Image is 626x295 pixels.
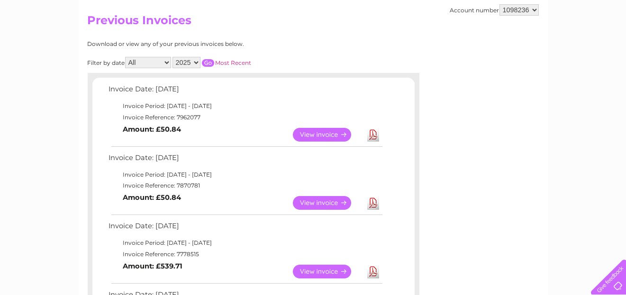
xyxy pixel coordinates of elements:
[293,265,363,278] a: View
[367,196,379,210] a: Download
[107,237,384,249] td: Invoice Period: [DATE] - [DATE]
[595,40,617,47] a: Log out
[563,40,586,47] a: Contact
[123,125,181,134] b: Amount: £50.84
[509,40,538,47] a: Telecoms
[459,40,477,47] a: Water
[123,262,183,270] b: Amount: £539.71
[107,169,384,180] td: Invoice Period: [DATE] - [DATE]
[90,5,537,46] div: Clear Business is a trading name of Verastar Limited (registered in [GEOGRAPHIC_DATA] No. 3667643...
[293,128,363,142] a: View
[107,100,384,112] td: Invoice Period: [DATE] - [DATE]
[216,59,252,66] a: Most Recent
[544,40,557,47] a: Blog
[107,180,384,191] td: Invoice Reference: 7870781
[367,265,379,278] a: Download
[22,25,70,54] img: logo.png
[123,193,181,202] b: Amount: £50.84
[450,4,539,16] div: Account number
[107,220,384,237] td: Invoice Date: [DATE]
[88,41,336,47] div: Download or view any of your previous invoices below.
[107,112,384,123] td: Invoice Reference: 7962077
[107,249,384,260] td: Invoice Reference: 7778515
[483,40,504,47] a: Energy
[293,196,363,210] a: View
[88,14,539,32] h2: Previous Invoices
[107,83,384,100] td: Invoice Date: [DATE]
[88,57,336,68] div: Filter by date
[107,152,384,169] td: Invoice Date: [DATE]
[367,128,379,142] a: Download
[447,5,513,17] a: 0333 014 3131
